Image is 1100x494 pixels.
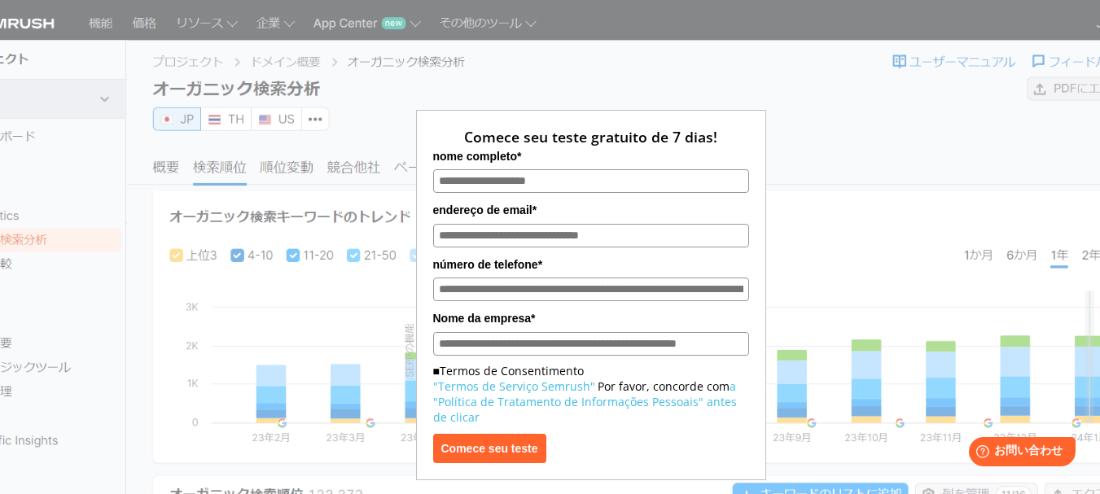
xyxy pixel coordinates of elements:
a: a "Política de Tratamento de Informações Pessoais" antes de clicar [433,378,737,425]
font: nome completo* [433,150,522,163]
font: ■Termos de Consentimento [433,363,584,378]
font: número de telefone* [433,258,543,271]
font: endereço de email* [433,203,537,216]
font: Nome da empresa* [433,312,536,325]
font: Comece seu teste [441,442,538,455]
a: "Termos de Serviço Semrush" [433,378,595,394]
font: Comece seu teste gratuito de 7 dias! [464,127,717,146]
font: Por favor, concorde com [598,378,730,394]
button: Comece seu teste [433,434,546,463]
iframe: Help widget launcher [955,431,1082,476]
